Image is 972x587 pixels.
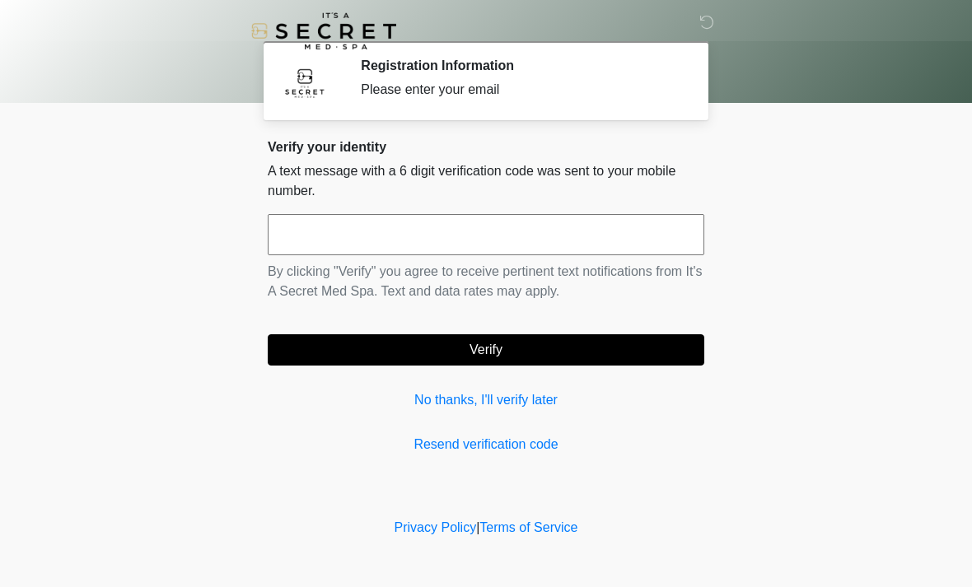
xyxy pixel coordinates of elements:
[395,520,477,534] a: Privacy Policy
[251,12,396,49] img: It's A Secret Med Spa Logo
[268,161,704,201] p: A text message with a 6 digit verification code was sent to your mobile number.
[280,58,329,107] img: Agent Avatar
[268,334,704,366] button: Verify
[268,435,704,454] a: Resend verification code
[268,139,704,155] h2: Verify your identity
[268,262,704,301] p: By clicking "Verify" you agree to receive pertinent text notifications from It's A Secret Med Spa...
[361,58,680,73] h2: Registration Information
[479,520,577,534] a: Terms of Service
[268,390,704,410] a: No thanks, I'll verify later
[361,80,680,100] div: Please enter your email
[476,520,479,534] a: |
